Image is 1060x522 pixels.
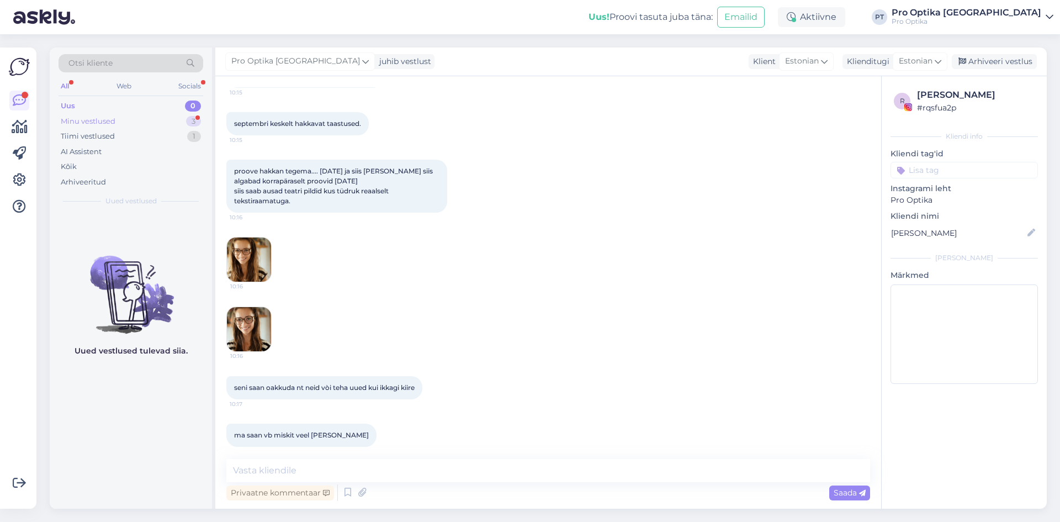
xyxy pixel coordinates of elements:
[61,101,75,112] div: Uus
[230,213,271,222] span: 10:16
[114,79,134,93] div: Web
[234,119,361,128] span: septembri keskelt hakkavat taastused.
[230,447,271,456] span: 10:22
[891,270,1038,281] p: Märkmed
[749,56,776,67] div: Klient
[778,7,845,27] div: Aktiivne
[834,488,866,498] span: Saada
[105,196,157,206] span: Uued vestlused
[230,282,272,291] span: 10:16
[785,55,819,67] span: Estonian
[891,183,1038,194] p: Instagrami leht
[899,55,932,67] span: Estonian
[61,146,102,157] div: AI Assistent
[227,238,271,282] img: Attachment
[230,352,272,360] span: 10:16
[891,131,1038,141] div: Kliendi info
[917,88,1035,102] div: [PERSON_NAME]
[842,56,889,67] div: Klienditugi
[589,10,713,24] div: Proovi tasuta juba täna:
[61,161,77,172] div: Kõik
[230,136,271,144] span: 10:15
[186,116,201,127] div: 3
[891,194,1038,206] p: Pro Optika
[234,383,415,392] span: seni saan oakkuda nt neid vòi teha uued kui ikkagi kiire
[892,8,1053,26] a: Pro Optika [GEOGRAPHIC_DATA]Pro Optika
[50,236,212,335] img: No chats
[891,162,1038,178] input: Lisa tag
[900,97,905,105] span: r
[227,307,271,351] img: Attachment
[185,101,201,112] div: 0
[61,177,106,188] div: Arhiveeritud
[230,88,271,97] span: 10:15
[226,486,334,500] div: Privaatne kommentaar
[717,7,765,28] button: Emailid
[952,54,1037,69] div: Arhiveeri vestlus
[375,56,431,67] div: juhib vestlust
[187,131,201,142] div: 1
[9,56,30,77] img: Askly Logo
[68,57,113,69] span: Otsi kliente
[75,345,188,357] p: Uued vestlused tulevad siia.
[234,167,434,205] span: proove hakkan tegema.... [DATE] ja siis [PERSON_NAME] siis algabad korrapäraselt proovid [DATE] s...
[872,9,887,25] div: PT
[230,400,271,408] span: 10:17
[231,55,360,67] span: Pro Optika [GEOGRAPHIC_DATA]
[917,102,1035,114] div: # rqsfua2p
[891,148,1038,160] p: Kliendi tag'id
[59,79,71,93] div: All
[176,79,203,93] div: Socials
[892,17,1041,26] div: Pro Optika
[891,210,1038,222] p: Kliendi nimi
[589,12,609,22] b: Uus!
[891,227,1025,239] input: Lisa nimi
[61,131,115,142] div: Tiimi vestlused
[234,431,369,439] span: ma saan vb miskit veel [PERSON_NAME]
[891,253,1038,263] div: [PERSON_NAME]
[892,8,1041,17] div: Pro Optika [GEOGRAPHIC_DATA]
[61,116,115,127] div: Minu vestlused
